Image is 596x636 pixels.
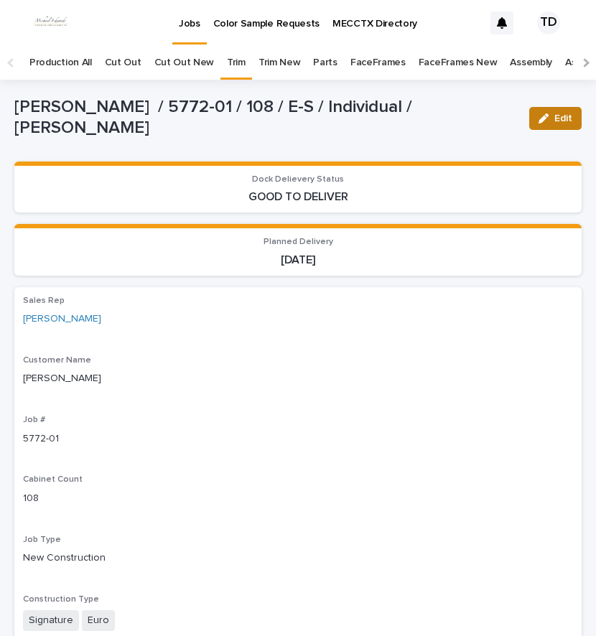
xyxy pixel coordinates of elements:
[23,312,101,327] a: [PERSON_NAME]
[313,46,337,80] a: Parts
[510,46,552,80] a: Assembly
[29,46,92,80] a: Production All
[419,46,498,80] a: FaceFrames New
[23,356,91,365] span: Customer Name
[23,296,65,305] span: Sales Rep
[537,11,560,34] div: TD
[23,610,79,631] span: Signature
[82,610,115,631] span: Euro
[252,175,344,184] span: Dock Delievery Status
[227,46,246,80] a: Trim
[23,491,573,506] p: 108
[29,9,73,37] img: dhEtdSsQReaQtgKTuLrt
[23,595,99,604] span: Construction Type
[23,253,573,267] p: [DATE]
[264,238,333,246] span: Planned Delivery
[14,97,518,139] p: [PERSON_NAME] / 5772-01 / 108 / E-S / Individual / [PERSON_NAME]
[23,536,61,544] span: Job Type
[105,46,141,80] a: Cut Out
[554,113,572,123] span: Edit
[23,475,83,484] span: Cabinet Count
[23,371,573,386] p: [PERSON_NAME]
[23,416,45,424] span: Job #
[259,46,301,80] a: Trim New
[154,46,215,80] a: Cut Out New
[23,551,573,566] p: New Construction
[23,190,573,204] p: GOOD TO DELIVER
[23,431,573,446] p: 5772-01
[350,46,406,80] a: FaceFrames
[529,107,582,130] button: Edit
